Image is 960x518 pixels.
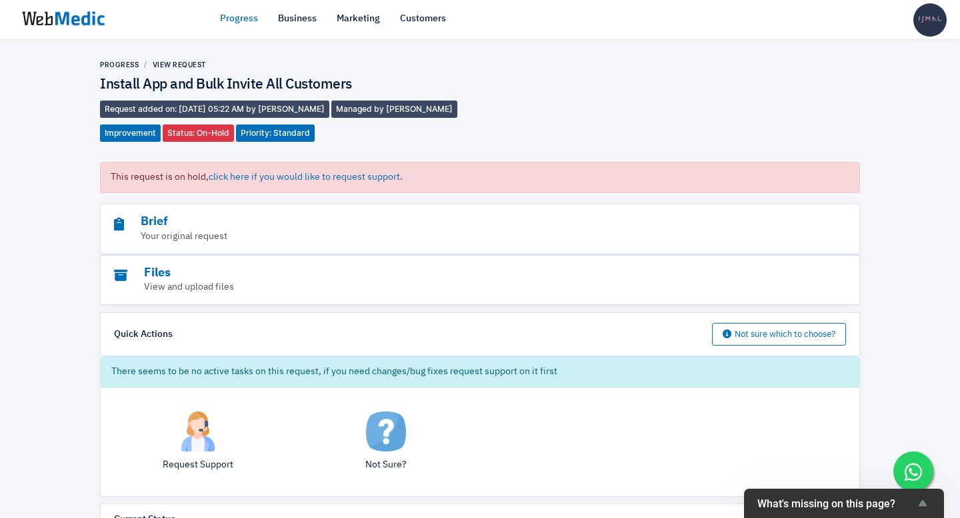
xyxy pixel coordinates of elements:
span: click here if you would like to request support [209,172,400,182]
h3: Brief [114,214,773,230]
button: Not sure which to choose? [712,323,846,346]
div: This request is on hold, . [100,162,860,193]
a: Customers [400,12,446,26]
div: There seems to be no active tasks on this request, if you need changes/bug fixes request support ... [101,356,859,388]
img: support.png [178,411,218,451]
a: Business [278,12,317,26]
a: Progress [220,12,258,26]
h6: Quick Actions [114,329,173,341]
button: Show survey - What's missing on this page? [757,495,931,511]
a: View Request [153,61,207,69]
span: Status: On-Hold [163,125,234,142]
p: Not Sure? [302,458,470,472]
h3: Files [114,266,773,281]
h4: Install App and Bulk Invite All Customers [100,77,480,94]
span: Improvement [100,125,161,142]
nav: breadcrumb [100,60,480,70]
img: not-sure.png [366,411,406,451]
p: Your original request [114,230,773,244]
span: Priority: Standard [236,125,315,142]
span: What's missing on this page? [757,497,915,510]
p: Request Support [114,458,282,472]
a: Marketing [337,12,380,26]
span: Managed by [PERSON_NAME] [331,101,457,118]
p: View and upload files [114,280,773,294]
a: Progress [100,61,139,69]
span: Request added on: [DATE] 05:22 AM by [PERSON_NAME] [100,101,329,118]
